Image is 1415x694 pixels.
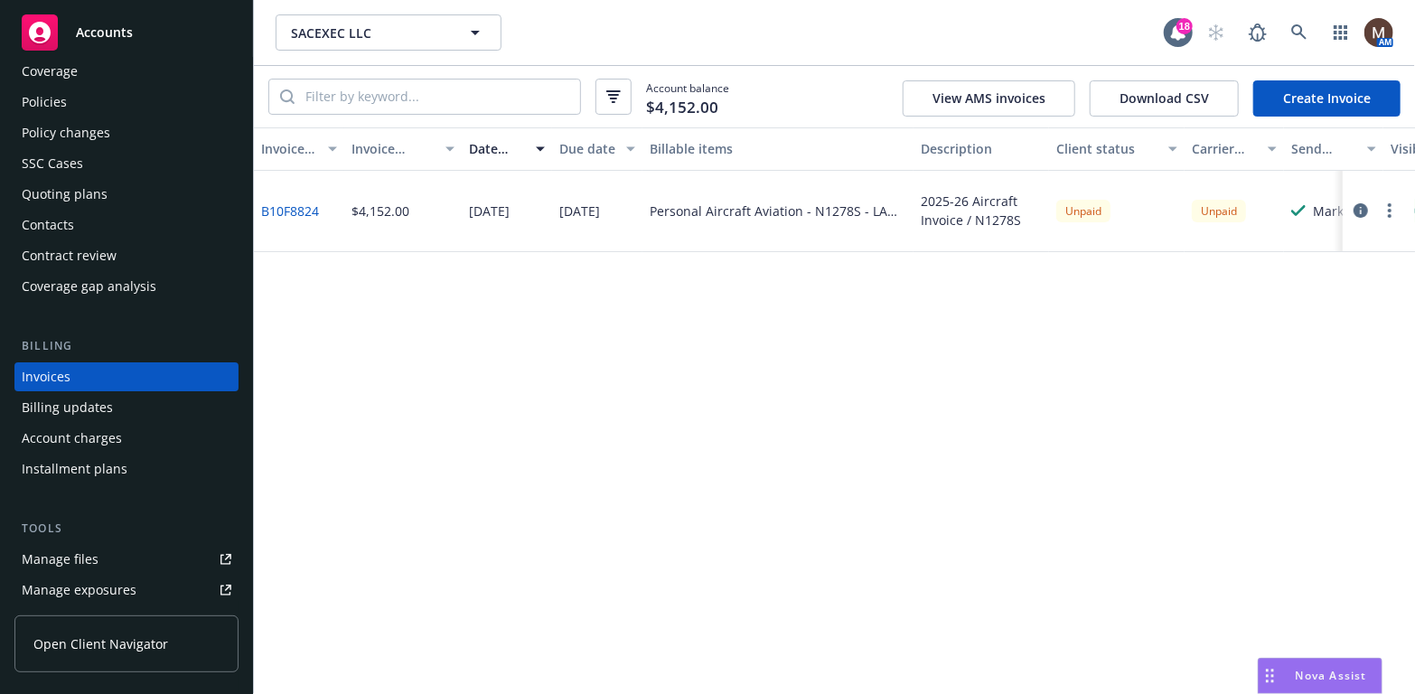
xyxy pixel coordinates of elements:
[462,127,552,171] button: Date issued
[14,241,239,270] a: Contract review
[1198,14,1234,51] a: Start snowing
[14,272,239,301] a: Coverage gap analysis
[14,7,239,58] a: Accounts
[646,96,718,119] span: $4,152.00
[22,362,70,391] div: Invoices
[1364,18,1393,47] img: photo
[22,576,136,605] div: Manage exposures
[1176,18,1193,34] div: 18
[351,202,409,220] div: $4,152.00
[14,362,239,391] a: Invoices
[22,180,108,209] div: Quoting plans
[254,127,344,171] button: Invoice ID
[22,393,113,422] div: Billing updates
[14,180,239,209] a: Quoting plans
[1049,127,1185,171] button: Client status
[14,424,239,453] a: Account charges
[22,424,122,453] div: Account charges
[469,202,510,220] div: [DATE]
[921,139,1042,158] div: Description
[642,127,914,171] button: Billable items
[351,139,435,158] div: Invoice amount
[76,25,133,40] span: Accounts
[14,211,239,239] a: Contacts
[921,192,1042,230] div: 2025-26 Aircraft Invoice / N1278S
[1296,668,1367,683] span: Nova Assist
[22,545,98,574] div: Manage files
[14,118,239,147] a: Policy changes
[552,127,642,171] button: Due date
[22,211,74,239] div: Contacts
[295,80,580,114] input: Filter by keyword...
[14,337,239,355] div: Billing
[261,202,319,220] a: B10F8824
[1192,200,1246,222] div: Unpaid
[559,139,615,158] div: Due date
[14,545,239,574] a: Manage files
[1253,80,1401,117] a: Create Invoice
[1281,14,1317,51] a: Search
[261,139,317,158] div: Invoice ID
[14,149,239,178] a: SSC Cases
[1323,14,1359,51] a: Switch app
[914,127,1049,171] button: Description
[22,88,67,117] div: Policies
[344,127,462,171] button: Invoice amount
[291,23,447,42] span: SACEXEC LLC
[22,241,117,270] div: Contract review
[22,149,83,178] div: SSC Cases
[22,57,78,86] div: Coverage
[280,89,295,104] svg: Search
[650,139,906,158] div: Billable items
[33,634,168,653] span: Open Client Navigator
[276,14,501,51] button: SACEXEC LLC
[559,202,600,220] div: [DATE]
[14,576,239,605] a: Manage exposures
[1291,139,1356,158] div: Send result
[14,393,239,422] a: Billing updates
[1056,200,1110,222] div: Unpaid
[469,139,525,158] div: Date issued
[1240,14,1276,51] a: Report a Bug
[650,202,906,220] div: Personal Aircraft Aviation - N1278S - LA 000315830-01
[14,520,239,538] div: Tools
[1090,80,1239,117] button: Download CSV
[1313,202,1376,220] div: Marked as sent
[1259,659,1281,693] div: Drag to move
[646,80,729,113] span: Account balance
[903,80,1075,117] button: View AMS invoices
[14,57,239,86] a: Coverage
[1185,127,1284,171] button: Carrier status
[1056,139,1157,158] div: Client status
[14,455,239,483] a: Installment plans
[1258,658,1382,694] button: Nova Assist
[22,118,110,147] div: Policy changes
[14,88,239,117] a: Policies
[22,272,156,301] div: Coverage gap analysis
[22,455,127,483] div: Installment plans
[1192,139,1257,158] div: Carrier status
[1284,127,1383,171] button: Send result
